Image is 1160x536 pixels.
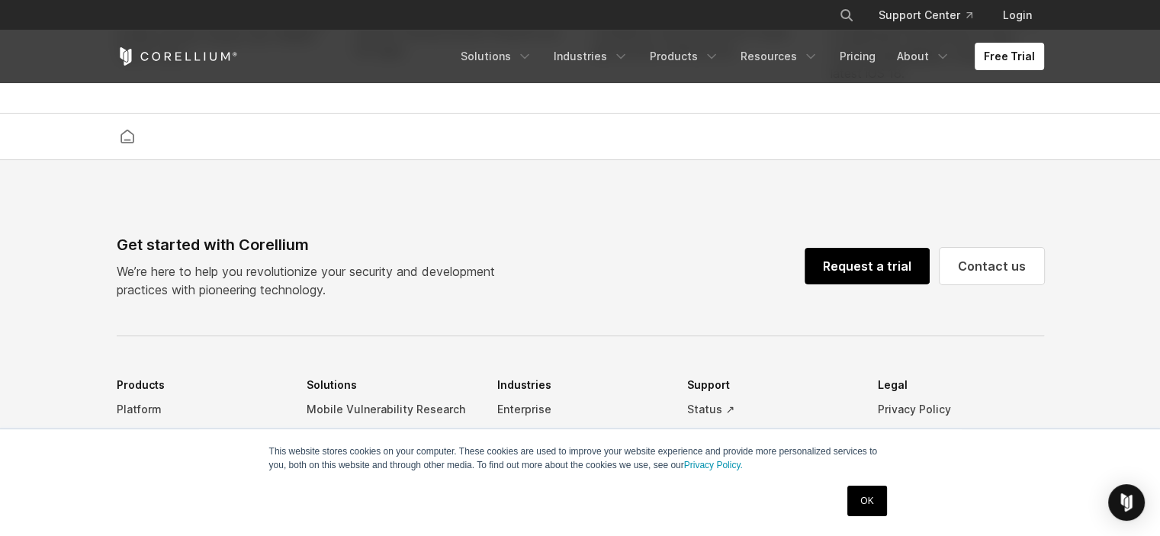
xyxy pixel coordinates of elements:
[497,422,664,446] a: Government
[821,2,1044,29] div: Navigation Menu
[641,43,728,70] a: Products
[451,43,541,70] a: Solutions
[866,2,985,29] a: Support Center
[687,397,853,422] a: Status ↗
[117,397,283,422] a: Platform
[833,2,860,29] button: Search
[451,43,1044,70] div: Navigation Menu
[831,43,885,70] a: Pricing
[117,422,283,446] a: Corellium Viper
[117,262,507,299] p: We’re here to help you revolutionize your security and development practices with pioneering tech...
[269,445,892,472] p: This website stores cookies on your computer. These cookies are used to improve your website expe...
[805,248,930,284] a: Request a trial
[307,422,473,446] a: Mobile App Pentesting
[1108,484,1145,521] div: Open Intercom Messenger
[687,422,853,446] a: Support Center ↗
[117,47,238,66] a: Corellium Home
[847,486,886,516] a: OK
[940,248,1044,284] a: Contact us
[888,43,959,70] a: About
[684,460,743,470] a: Privacy Policy.
[114,126,141,147] a: Corellium home
[975,43,1044,70] a: Free Trial
[878,422,1044,446] a: Terms of Use
[991,2,1044,29] a: Login
[497,397,664,422] a: Enterprise
[545,43,638,70] a: Industries
[117,233,507,256] div: Get started with Corellium
[878,397,1044,422] a: Privacy Policy
[731,43,827,70] a: Resources
[307,397,473,422] a: Mobile Vulnerability Research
